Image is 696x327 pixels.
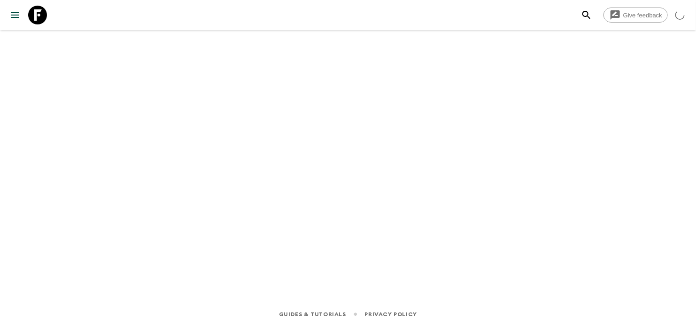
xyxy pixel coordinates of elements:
[6,6,24,24] button: menu
[279,309,346,319] a: Guides & Tutorials
[365,309,417,319] a: Privacy Policy
[577,6,596,24] button: search adventures
[618,12,667,19] span: Give feedback
[603,8,668,23] a: Give feedback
